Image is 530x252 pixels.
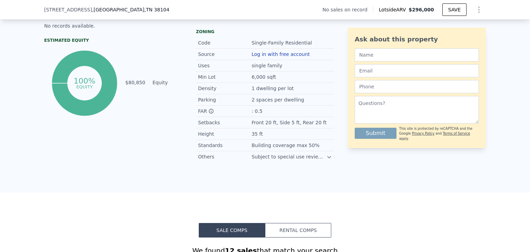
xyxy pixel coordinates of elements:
[355,48,479,61] input: Name
[252,96,305,103] div: 2 spaces per dwelling
[44,22,182,29] div: No records available.
[125,79,146,86] td: $80,850
[355,64,479,77] input: Email
[472,3,486,17] button: Show Options
[355,35,479,44] div: Ask about this property
[252,74,277,80] div: 6,000 sqft
[198,74,252,80] div: Min Lot
[44,6,92,13] span: [STREET_ADDRESS]
[379,6,409,13] span: Lotside ARV
[252,142,321,149] div: Building coverage max 50%
[92,6,169,13] span: , [GEOGRAPHIC_DATA]
[198,51,252,58] div: Source
[198,62,252,69] div: Uses
[198,39,252,46] div: Code
[196,29,334,35] div: Zoning
[252,130,264,137] div: 35 ft
[199,223,265,238] button: Sale Comps
[198,130,252,137] div: Height
[252,51,310,57] button: Log in with free account
[151,79,182,86] td: Equity
[442,3,467,16] button: SAVE
[265,223,331,238] button: Rental Comps
[323,6,373,13] div: No sales on record
[76,84,93,89] tspan: equity
[252,108,264,115] div: : 0.5
[252,153,326,160] div: Subject to special use review for any non-residential use
[252,119,328,126] div: Front 20 ft, Side 5 ft, Rear 20 ft
[144,7,169,12] span: , TN 38104
[44,38,182,43] div: Estimated Equity
[355,80,479,93] input: Phone
[74,77,96,85] tspan: 100%
[355,128,396,139] button: Submit
[252,62,284,69] div: single family
[409,7,434,12] span: $296,000
[412,132,434,135] a: Privacy Policy
[198,153,252,160] div: Others
[399,126,479,141] div: This site is protected by reCAPTCHA and the Google and apply.
[252,39,313,46] div: Single-Family Residential
[198,119,252,126] div: Setbacks
[443,132,470,135] a: Terms of Service
[198,85,252,92] div: Density
[198,142,252,149] div: Standards
[198,108,252,115] div: FAR
[252,85,295,92] div: 1 dwelling per lot
[198,96,252,103] div: Parking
